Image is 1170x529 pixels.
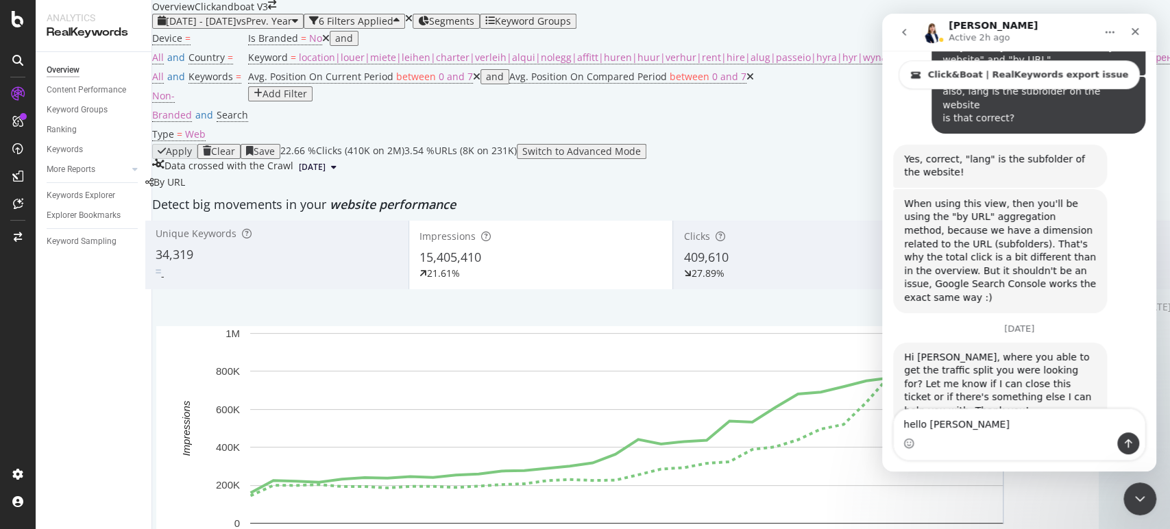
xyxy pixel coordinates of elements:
text: 400K [216,441,240,453]
a: Overview [47,63,142,77]
iframe: Intercom live chat [1123,482,1156,515]
div: Data crossed with the Crawl [164,159,293,175]
button: Save [241,144,280,159]
button: [DATE] [293,159,342,175]
button: Segments [413,14,480,29]
div: Apply [166,146,192,157]
text: 600K [216,404,240,415]
span: between [670,70,709,83]
div: and [486,71,504,82]
div: Keywords Explorer [47,188,115,203]
span: Clicks [683,230,709,243]
span: = [228,51,233,64]
button: and [330,31,358,46]
a: Keywords Explorer [47,188,142,203]
div: Switch to Advanced Mode [522,146,641,157]
text: Impressions [180,400,192,456]
a: More Reports [47,162,128,177]
div: 6 Filters Applied [319,16,393,27]
span: Segments [429,14,474,27]
span: All [152,51,164,64]
div: Overview [47,63,80,77]
div: RealKeywords [47,25,141,40]
a: Keyword Groups [47,103,142,117]
div: Clear [211,146,235,157]
div: Ranking [47,123,77,137]
iframe: Intercom live chat [882,14,1156,471]
span: = [291,51,296,64]
div: Analytics [47,11,141,25]
span: 15,405,410 [419,249,481,265]
span: Keywords [188,70,233,83]
a: Keywords [47,143,142,157]
span: Country [188,51,225,64]
a: Explorer Bookmarks [47,208,142,223]
span: 34,319 [156,246,193,262]
span: = [177,127,182,140]
div: More Reports [47,162,95,177]
span: [DATE] - [DATE] [166,14,236,27]
div: Add Filter [263,88,307,99]
span: = [185,32,191,45]
button: Switch to Advanced Mode [517,144,646,159]
div: Save [254,146,275,157]
span: and [195,108,213,121]
div: 21.61% [427,267,460,280]
div: Keyword Sampling [47,234,117,249]
span: 0 and 7 [439,70,473,83]
span: Impressions [419,230,476,243]
div: Keyword Groups [47,103,108,117]
div: legacy label [145,175,185,189]
button: Clear [197,144,241,159]
span: between [396,70,436,83]
span: Device [152,32,182,45]
button: Apply [152,144,197,159]
span: Web [185,127,206,140]
text: 200K [216,479,240,491]
span: By URL [154,175,185,188]
button: and [480,69,509,84]
div: 27.89% [691,267,724,280]
div: - [161,269,164,283]
button: 6 Filters Applied [304,14,405,29]
a: Keyword Sampling [47,234,142,249]
button: Keyword Groups [480,14,576,29]
span: Avg. Position On Current Period [248,70,393,83]
span: Keyword [248,51,288,64]
span: All [152,70,164,83]
div: times [405,14,413,23]
div: Keywords [47,143,83,157]
span: 409,610 [683,249,728,265]
div: and [335,33,353,44]
text: 1M [226,328,240,339]
span: 2025 Aug. 17th [299,161,326,173]
a: Ranking [47,123,142,137]
span: = [301,32,306,45]
span: No [309,32,322,45]
span: website performance [330,196,456,212]
span: Unique Keywords [156,227,236,240]
a: Content Performance [47,83,142,97]
span: 0 and 7 [712,70,746,83]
